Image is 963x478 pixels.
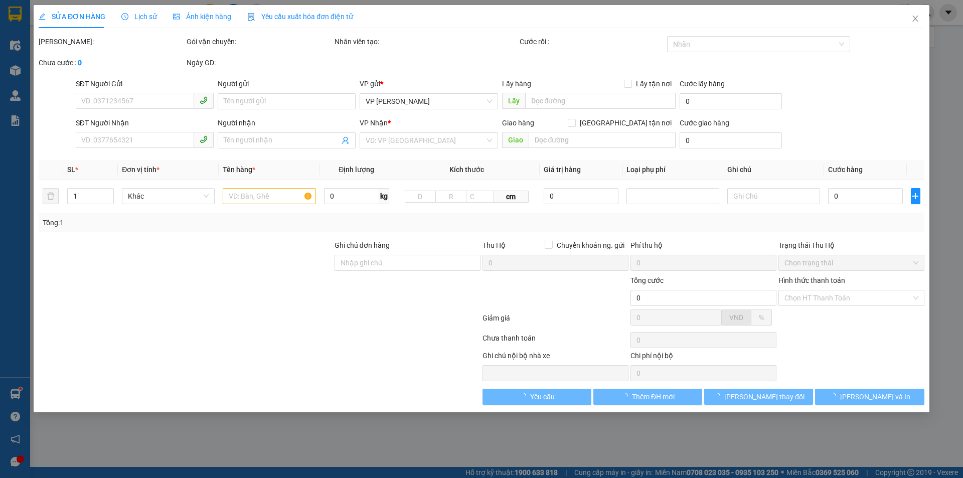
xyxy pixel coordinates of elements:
div: SĐT Người Nhận [76,117,214,128]
div: Người gửi [218,78,356,89]
span: phone [200,135,208,143]
input: R [435,191,466,203]
button: Close [901,5,929,33]
div: Phí thu hộ [630,240,776,255]
span: VND [729,313,743,322]
div: [PERSON_NAME]: [39,36,185,47]
span: Chọn trạng thái [784,255,918,270]
span: SL [67,166,75,174]
span: Giá trị hàng [544,166,581,174]
div: Ngày GD: [187,57,333,68]
button: [PERSON_NAME] thay đổi [704,389,813,405]
span: Giao hàng [502,119,534,127]
span: loading [519,393,530,400]
div: Trạng thái Thu Hộ [778,240,924,251]
span: Tổng cước [630,276,664,284]
span: VP Nhận [360,119,388,127]
span: Thêm ĐH mới [632,391,675,402]
input: VD: Bàn, Ghế [223,188,316,204]
span: loading [621,393,632,400]
span: loading [829,393,840,400]
span: Lịch sử [121,13,157,21]
span: picture [173,13,180,20]
label: Hình thức thanh toán [778,276,845,284]
span: [PERSON_NAME] thay đổi [724,391,805,402]
span: SỬA ĐƠN HÀNG [39,13,105,21]
label: Cước lấy hàng [680,80,725,88]
div: SĐT Người Gửi [76,78,214,89]
div: Cước rồi : [520,36,666,47]
span: Định lượng [339,166,374,174]
label: Cước giao hàng [680,119,729,127]
span: kg [379,188,389,204]
span: [PERSON_NAME] và In [840,391,910,402]
span: Đơn vị tính [122,166,160,174]
span: Khác [128,189,209,204]
span: Cước hàng [829,166,863,174]
span: [GEOGRAPHIC_DATA], [GEOGRAPHIC_DATA] ↔ [GEOGRAPHIC_DATA] [25,43,101,77]
th: Ghi chú [723,160,824,180]
button: delete [43,188,59,204]
div: Tổng: 1 [43,217,372,228]
input: Ghi chú đơn hàng [335,255,480,271]
b: 0 [78,59,82,67]
span: phone [200,96,208,104]
span: [GEOGRAPHIC_DATA] tận nơi [576,117,676,128]
div: Giảm giá [481,312,629,330]
div: Gói vận chuyển: [187,36,333,47]
span: Lấy tận nơi [632,78,676,89]
span: edit [39,13,46,20]
input: D [405,191,436,203]
button: plus [911,188,920,204]
span: close [911,15,919,23]
th: Loại phụ phí [622,160,723,180]
span: Kích thước [449,166,484,174]
input: Dọc đường [525,93,676,109]
label: Ghi chú đơn hàng [335,241,390,249]
button: [PERSON_NAME] và In [816,389,924,405]
span: Lấy [502,93,525,109]
span: % [759,313,764,322]
span: Giao [502,132,529,148]
span: Yêu cầu xuất hóa đơn điện tử [247,13,353,21]
span: cm [494,191,528,203]
img: icon [247,13,255,21]
span: user-add [342,136,350,144]
div: Chi phí nội bộ [630,350,776,365]
img: logo [5,54,23,104]
div: VP gửi [360,78,498,89]
div: Ghi chú nội bộ nhà xe [483,350,628,365]
input: Cước lấy hàng [680,93,782,109]
input: Cước giao hàng [680,132,782,148]
button: Yêu cầu [483,389,591,405]
span: Chuyển khoản ng. gửi [553,240,628,251]
div: Nhân viên tạo: [335,36,518,47]
span: plus [911,192,920,200]
div: Người nhận [218,117,356,128]
div: Chưa cước : [39,57,185,68]
span: Thu Hộ [483,241,506,249]
span: loading [713,393,724,400]
span: Yêu cầu [530,391,555,402]
span: VP THANH CHƯƠNG [366,94,492,109]
span: Ảnh kiện hàng [173,13,231,21]
span: clock-circle [121,13,128,20]
input: Dọc đường [529,132,676,148]
strong: CHUYỂN PHÁT NHANH AN PHÚ QUÝ [28,8,100,41]
input: C [466,191,494,203]
div: Chưa thanh toán [481,333,629,350]
button: Thêm ĐH mới [593,389,702,405]
span: Lấy hàng [502,80,531,88]
span: Tên hàng [223,166,256,174]
input: Ghi Chú [727,188,820,204]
